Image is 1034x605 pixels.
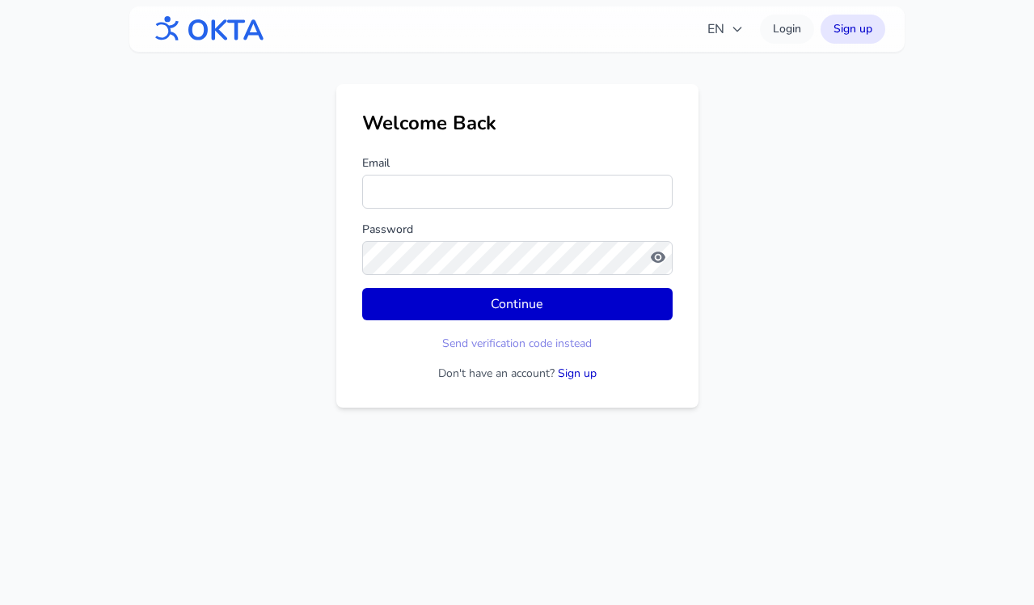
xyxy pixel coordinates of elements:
[442,336,592,352] button: Send verification code instead
[362,366,673,382] p: Don't have an account?
[149,8,265,50] img: OKTA logo
[821,15,885,44] a: Sign up
[558,366,597,381] a: Sign up
[362,110,673,136] h1: Welcome Back
[760,15,814,44] a: Login
[362,155,673,171] label: Email
[707,19,744,39] span: EN
[698,13,753,45] button: EN
[362,288,673,320] button: Continue
[362,222,673,238] label: Password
